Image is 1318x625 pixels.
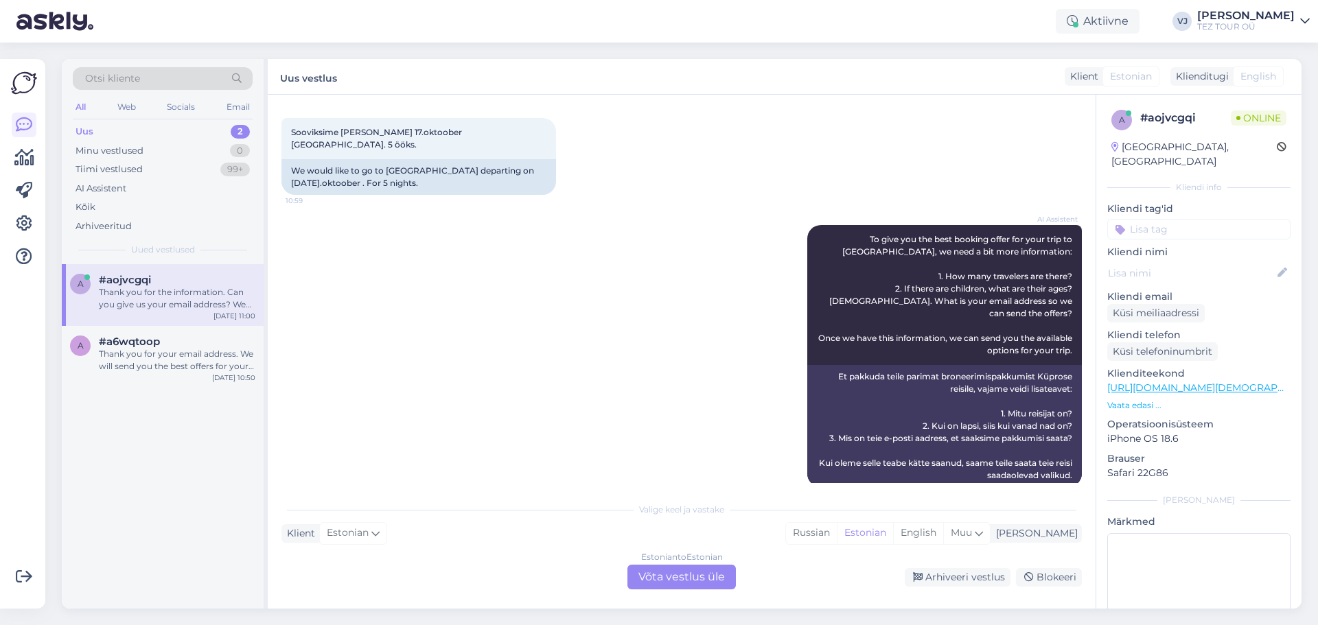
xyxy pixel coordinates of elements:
div: We would like to go to [GEOGRAPHIC_DATA] departing on [DATE].oktoober . For 5 nights. [281,159,556,195]
div: 0 [230,144,250,158]
div: Klient [1065,69,1098,84]
p: Operatsioonisüsteem [1107,417,1291,432]
span: Estonian [327,526,369,541]
div: TEZ TOUR OÜ [1197,21,1295,32]
input: Lisa nimi [1108,266,1275,281]
div: Klient [281,526,315,541]
span: Uued vestlused [131,244,195,256]
div: Email [224,98,253,116]
div: Minu vestlused [76,144,143,158]
span: Sooviksime [PERSON_NAME] 17.oktoober [GEOGRAPHIC_DATA]. 5 ööks. [291,127,464,150]
img: Askly Logo [11,70,37,96]
a: [PERSON_NAME]TEZ TOUR OÜ [1197,10,1310,32]
div: Tiimi vestlused [76,163,143,176]
div: Kõik [76,200,95,214]
div: English [893,523,943,543]
label: Uus vestlus [280,67,337,86]
span: Estonian [1110,69,1152,84]
p: Kliendi tag'id [1107,202,1291,216]
p: Brauser [1107,451,1291,466]
div: Küsi meiliaadressi [1107,304,1205,322]
div: Web [115,98,139,116]
span: #aojvcgqi [99,274,151,286]
div: Küsi telefoninumbrit [1107,342,1218,361]
div: Võta vestlus üle [627,565,736,589]
div: [GEOGRAPHIC_DATA], [GEOGRAPHIC_DATA] [1111,140,1277,169]
p: Märkmed [1107,515,1291,529]
p: Kliendi telefon [1107,328,1291,342]
span: AI Assistent [1026,214,1078,224]
div: [PERSON_NAME] [991,526,1078,541]
div: Valige keel ja vastake [281,504,1082,516]
div: AI Assistent [76,182,126,196]
p: Vaata edasi ... [1107,399,1291,412]
div: Blokeeri [1016,568,1082,587]
div: Estonian [837,523,893,543]
div: Aktiivne [1056,9,1140,34]
span: Online [1231,110,1286,126]
span: To give you the best booking offer for your trip to [GEOGRAPHIC_DATA], we need a bit more informa... [818,234,1074,355]
div: Arhiveeri vestlus [905,568,1010,587]
span: #a6wqtoop [99,335,160,348]
span: a [1119,115,1125,125]
span: English [1240,69,1276,84]
div: Et pakkuda teile parimat broneerimispakkumist Küprose reisile, vajame veidi lisateavet: 1. Mitu r... [807,365,1082,487]
div: Kliendi info [1107,181,1291,193]
div: Klienditugi [1170,69,1229,84]
div: Uus [76,125,93,139]
p: Kliendi email [1107,290,1291,304]
div: [DATE] 11:00 [213,311,255,321]
span: a [78,279,84,289]
div: Thank you for the information. Can you give us your email address? We will send you the offers fo... [99,286,255,311]
div: Arhiveeritud [76,220,132,233]
p: Klienditeekond [1107,366,1291,381]
div: # aojvcgqi [1140,110,1231,126]
div: [PERSON_NAME] [1107,494,1291,506]
span: a [78,340,84,351]
div: Estonian to Estonian [641,551,723,563]
div: 99+ [220,163,250,176]
span: Muu [951,526,972,539]
div: [DATE] 10:50 [212,373,255,383]
p: Kliendi nimi [1107,245,1291,259]
div: Thank you for your email address. We will send you the best offers for your all-inclusive trip wi... [99,348,255,373]
div: VJ [1172,12,1192,31]
input: Lisa tag [1107,219,1291,239]
div: Russian [786,523,837,543]
span: 10:59 [286,196,337,206]
div: [PERSON_NAME] [1197,10,1295,21]
span: Otsi kliente [85,71,140,86]
p: Safari 22G86 [1107,466,1291,480]
div: All [73,98,89,116]
div: 2 [231,125,250,139]
p: iPhone OS 18.6 [1107,432,1291,446]
div: Socials [164,98,198,116]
